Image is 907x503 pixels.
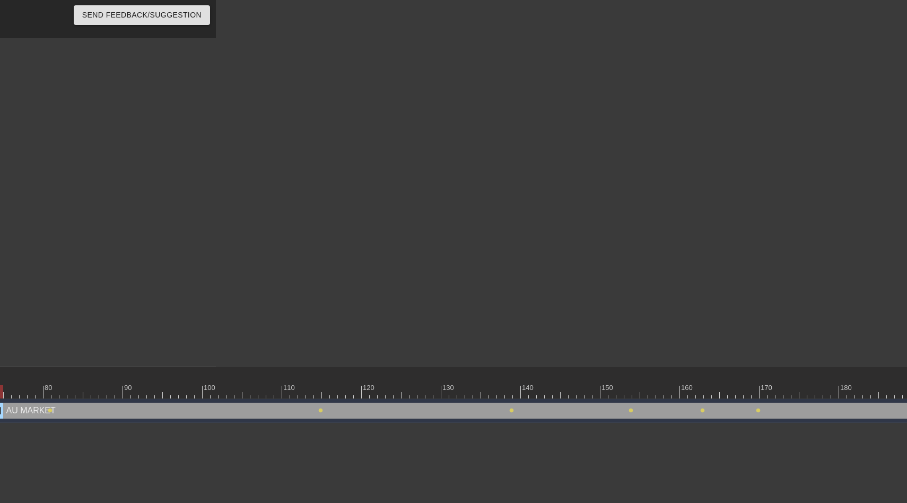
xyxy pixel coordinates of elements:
[82,8,202,22] span: Send Feedback/Suggestion
[204,383,217,393] div: 100
[522,383,535,393] div: 140
[601,383,615,393] div: 150
[283,383,296,393] div: 110
[756,408,761,413] span: lens
[761,383,774,393] div: 170
[48,408,53,413] span: lens
[629,408,633,413] span: lens
[318,408,323,413] span: lens
[124,383,134,393] div: 90
[363,383,376,393] div: 120
[442,383,456,393] div: 130
[840,383,853,393] div: 180
[45,383,54,393] div: 80
[74,5,210,25] button: Send Feedback/Suggestion
[509,408,514,413] span: lens
[681,383,694,393] div: 160
[700,408,705,413] span: lens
